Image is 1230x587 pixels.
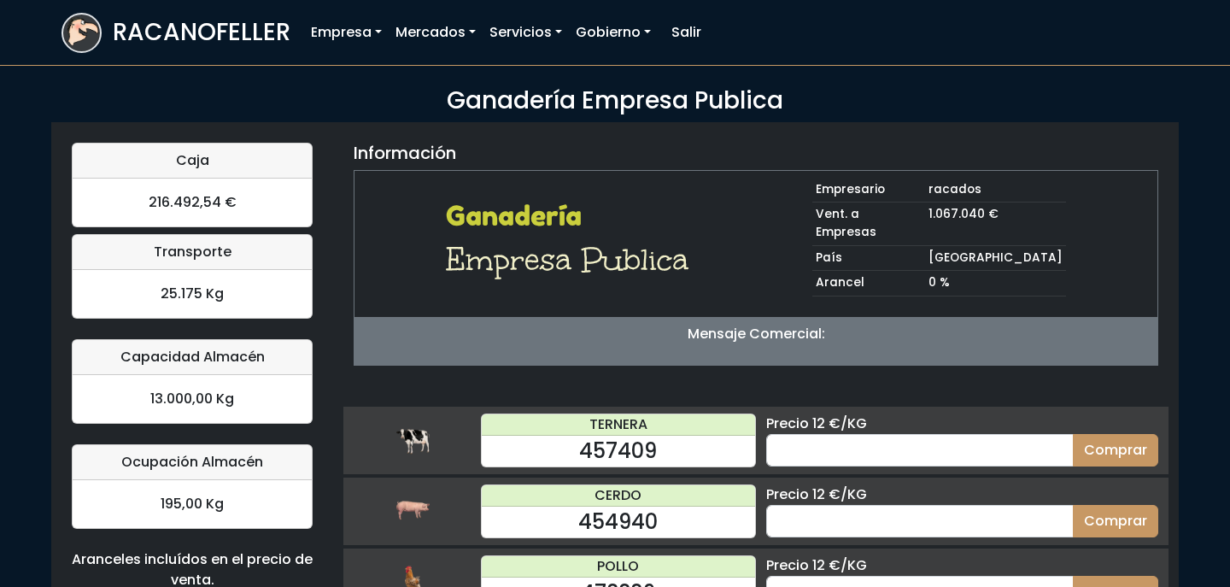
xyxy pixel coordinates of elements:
[482,556,755,578] div: POLLO
[63,15,100,47] img: logoracarojo.png
[73,270,312,318] div: 25.175 Kg
[73,235,312,270] div: Transporte
[73,445,312,480] div: Ocupación Almacén
[569,15,658,50] a: Gobierno
[482,436,755,467] div: 457409
[354,143,456,163] h5: Información
[766,484,1158,505] div: Precio 12 €/KG
[73,340,312,375] div: Capacidad Almacén
[395,423,430,457] img: ternera.png
[304,15,389,50] a: Empresa
[925,178,1066,203] td: racados
[812,178,925,203] td: Empresario
[61,86,1168,115] h3: Ganadería Empresa Publica
[925,271,1066,296] td: 0 %
[482,414,755,436] div: TERNERA
[766,414,1158,434] div: Precio 12 €/KG
[113,18,290,47] h3: RACANOFELLER
[73,375,312,423] div: 13.000,00 Kg
[73,144,312,179] div: Caja
[73,179,312,226] div: 216.492,54 €
[766,555,1158,576] div: Precio 12 €/KG
[389,15,483,50] a: Mercados
[1073,505,1158,537] button: Comprar
[354,324,1157,344] p: Mensaje Comercial:
[61,9,290,57] a: RACANOFELLER
[483,15,569,50] a: Servicios
[1073,434,1158,467] button: Comprar
[812,203,925,245] td: Vent. a Empresas
[446,200,700,232] h2: Ganadería
[73,480,312,528] div: 195,00 Kg
[925,203,1066,245] td: 1.067.040 €
[812,245,925,271] td: País
[925,245,1066,271] td: [GEOGRAPHIC_DATA]
[395,494,430,528] img: cerdo.png
[665,15,708,50] a: Salir
[812,271,925,296] td: Arancel
[482,507,755,537] div: 454940
[482,485,755,507] div: CERDO
[446,239,700,280] h1: Empresa Publica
